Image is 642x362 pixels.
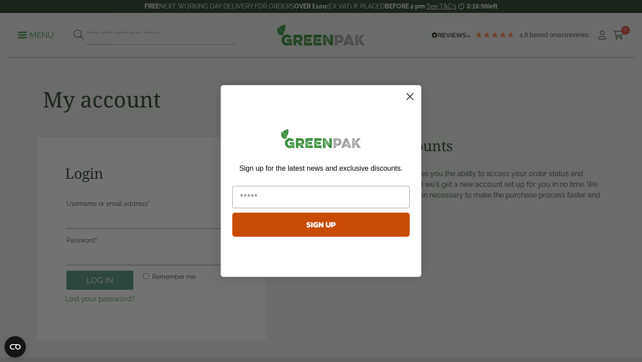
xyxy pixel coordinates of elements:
input: Email [232,186,410,208]
span: Sign up for the latest news and exclusive discounts. [239,165,403,172]
button: Close dialog [402,89,418,104]
button: Open CMP widget [4,336,26,358]
img: greenpak_logo [232,125,410,155]
button: SIGN UP [232,213,410,237]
